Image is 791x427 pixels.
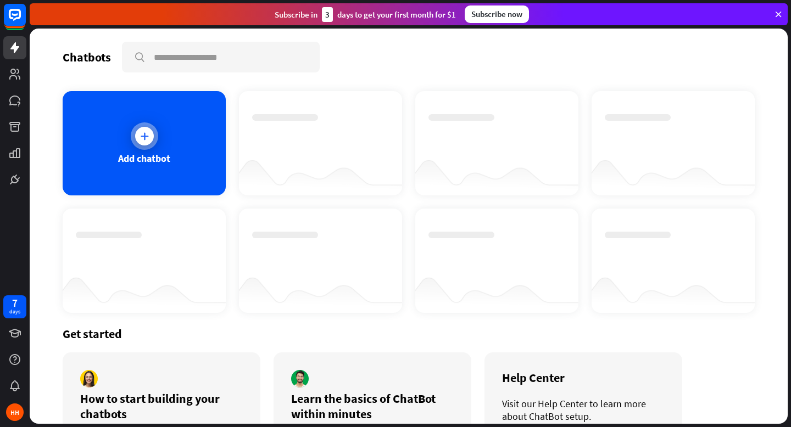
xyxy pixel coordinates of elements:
button: Open LiveChat chat widget [9,4,42,37]
div: Add chatbot [118,152,170,165]
div: HH [6,403,24,421]
div: Chatbots [63,49,111,65]
div: days [9,308,20,316]
div: 3 [322,7,333,22]
div: Help Center [502,370,665,385]
img: author [80,370,98,387]
img: author [291,370,309,387]
div: Learn the basics of ChatBot within minutes [291,391,454,422]
div: Subscribe in days to get your first month for $1 [275,7,456,22]
a: 7 days [3,295,26,318]
div: Subscribe now [465,5,529,23]
div: Get started [63,326,755,341]
div: Visit our Help Center to learn more about ChatBot setup. [502,397,665,423]
div: 7 [12,298,18,308]
div: How to start building your chatbots [80,391,243,422]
